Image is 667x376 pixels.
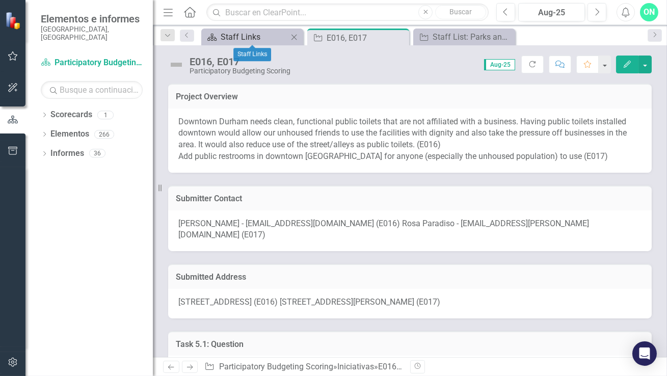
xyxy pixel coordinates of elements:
a: Iniciativas [337,362,374,371]
img: Not Defined [168,57,184,73]
a: Elementos [50,128,89,140]
a: Participatory Budgeting Scoring [219,362,333,371]
h3: Submitter Contact [176,194,644,203]
input: Buscar en ClearPoint... [206,4,489,21]
a: Scorecards [50,109,92,121]
h3: Submitted Address [176,273,644,282]
div: Staff Links [221,31,288,43]
div: Staff Links [233,48,271,62]
span: Buscar [449,8,472,16]
small: [GEOGRAPHIC_DATA], [GEOGRAPHIC_DATA] [41,25,143,42]
a: Participatory Budgeting Scoring [41,57,143,69]
span: Elementos e informes [41,13,143,25]
div: Aug-25 [522,7,581,19]
button: ON [640,3,658,21]
a: Staff Links [204,31,288,43]
span: Aug-25 [484,59,515,70]
a: Informes [50,148,84,159]
button: Buscar [435,5,486,19]
a: Staff List: Parks and Recreation (Spanish) [416,31,513,43]
div: E016, E017 [327,32,407,44]
p: Downtown Durham needs clean, functional public toilets that are not affiliated with a business. H... [178,116,642,163]
div: 266 [94,130,114,139]
h3: Project Overview [176,92,644,101]
div: 36 [89,149,105,158]
div: E016, E017 [190,56,290,67]
div: Participatory Budgeting Scoring [190,67,290,75]
span: [STREET_ADDRESS] (E016) [STREET_ADDRESS][PERSON_NAME] (E017) [178,297,440,307]
div: Open Intercom Messenger [632,341,657,366]
span: [PERSON_NAME] - [EMAIL_ADDRESS][DOMAIN_NAME] (E016) Rosa Paradiso - [EMAIL_ADDRESS][PERSON_NAME][... [178,219,589,240]
div: 1 [97,111,114,119]
div: E016, E017 [378,362,418,371]
h3: Task 5.1: Question [176,340,644,349]
div: » » [204,361,402,373]
div: Staff List: Parks and Recreation (Spanish) [433,31,513,43]
button: Aug-25 [518,3,585,21]
img: ClearPoint Strategy [5,12,23,30]
input: Busque a continuación... [41,81,143,99]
